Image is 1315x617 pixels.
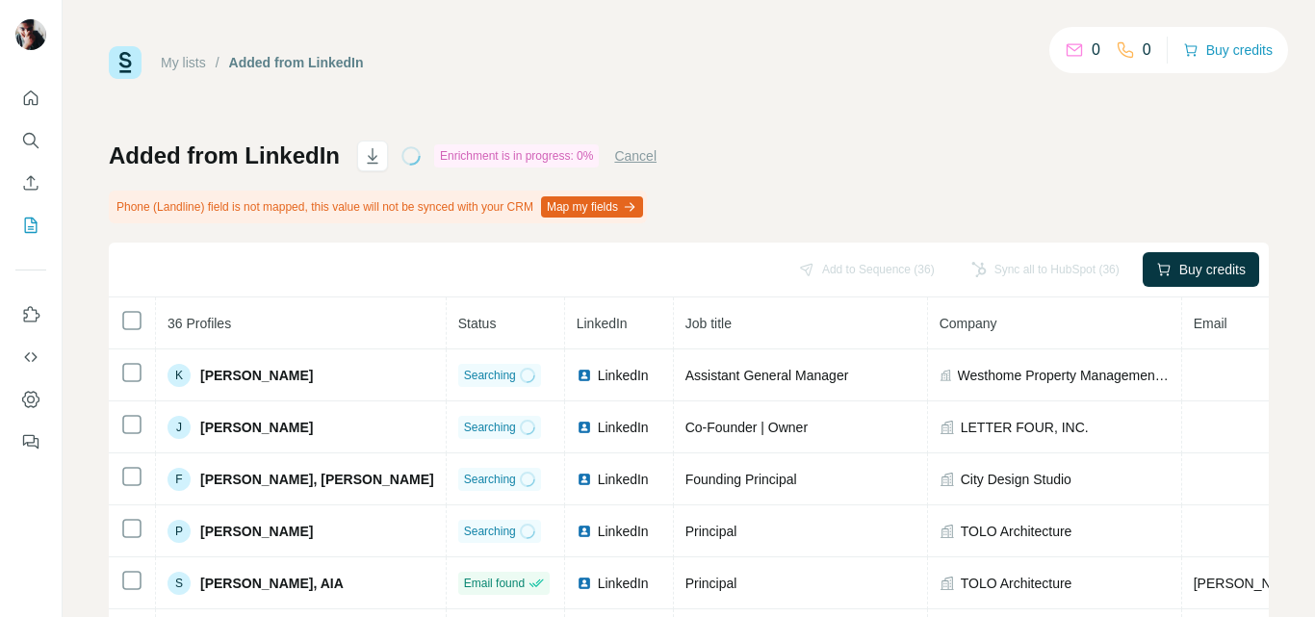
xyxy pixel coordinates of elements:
[598,366,649,385] span: LinkedIn
[961,470,1071,489] span: City Design Studio
[685,420,808,435] span: Co-Founder | Owner
[598,522,649,541] span: LinkedIn
[15,123,46,158] button: Search
[15,297,46,332] button: Use Surfe on LinkedIn
[464,471,516,488] span: Searching
[598,470,649,489] span: LinkedIn
[434,144,599,167] div: Enrichment is in progress: 0%
[168,468,191,491] div: F
[464,523,516,540] span: Searching
[161,55,206,70] a: My lists
[458,316,497,331] span: Status
[464,419,516,436] span: Searching
[168,572,191,595] div: S
[15,340,46,374] button: Use Surfe API
[940,316,997,331] span: Company
[200,574,344,593] span: [PERSON_NAME], AIA
[109,141,340,171] h1: Added from LinkedIn
[200,418,313,437] span: [PERSON_NAME]
[464,575,525,592] span: Email found
[200,522,313,541] span: [PERSON_NAME]
[216,53,219,72] li: /
[598,418,649,437] span: LinkedIn
[577,524,592,539] img: LinkedIn logo
[577,420,592,435] img: LinkedIn logo
[685,472,797,487] span: Founding Principal
[109,191,647,223] div: Phone (Landline) field is not mapped, this value will not be synced with your CRM
[541,196,643,218] button: Map my fields
[464,367,516,384] span: Searching
[229,53,364,72] div: Added from LinkedIn
[614,146,657,166] button: Cancel
[1179,260,1246,279] span: Buy credits
[685,368,849,383] span: Assistant General Manager
[15,208,46,243] button: My lists
[200,366,313,385] span: [PERSON_NAME]
[961,574,1072,593] span: TOLO Architecture
[1183,37,1273,64] button: Buy credits
[961,418,1089,437] span: LETTER FOUR, INC.
[200,470,434,489] span: [PERSON_NAME], [PERSON_NAME]
[577,316,628,331] span: LinkedIn
[15,424,46,459] button: Feedback
[598,574,649,593] span: LinkedIn
[15,81,46,116] button: Quick start
[961,522,1072,541] span: TOLO Architecture
[958,366,1170,385] span: Westhome Property Management Company
[168,316,231,331] span: 36 Profiles
[685,316,732,331] span: Job title
[109,46,142,79] img: Surfe Logo
[685,576,737,591] span: Principal
[168,364,191,387] div: K
[577,472,592,487] img: LinkedIn logo
[15,166,46,200] button: Enrich CSV
[685,524,737,539] span: Principal
[1143,252,1259,287] button: Buy credits
[168,520,191,543] div: P
[1194,316,1227,331] span: Email
[577,368,592,383] img: LinkedIn logo
[1092,39,1100,62] p: 0
[577,576,592,591] img: LinkedIn logo
[15,19,46,50] img: Avatar
[1143,39,1151,62] p: 0
[15,382,46,417] button: Dashboard
[168,416,191,439] div: J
